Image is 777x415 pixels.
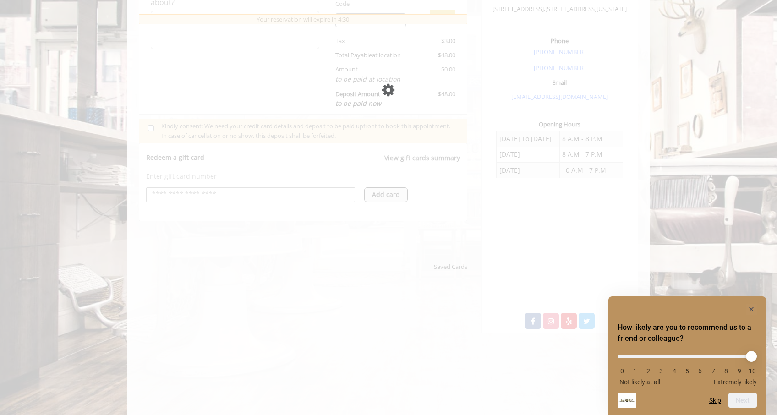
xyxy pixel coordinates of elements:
li: 9 [735,367,744,375]
button: Skip [709,397,721,404]
li: 7 [709,367,718,375]
li: 6 [695,367,705,375]
li: 8 [722,367,731,375]
h2: How likely are you to recommend us to a friend or colleague? Select an option from 0 to 10, with ... [618,322,757,344]
li: 0 [618,367,627,375]
li: 1 [630,367,640,375]
li: 10 [748,367,757,375]
li: 3 [657,367,666,375]
li: 5 [683,367,692,375]
span: Extremely likely [714,378,757,386]
span: Not likely at all [619,378,660,386]
div: How likely are you to recommend us to a friend or colleague? Select an option from 0 to 10, with ... [618,304,757,408]
div: How likely are you to recommend us to a friend or colleague? Select an option from 0 to 10, with ... [618,348,757,386]
li: 2 [644,367,653,375]
button: Hide survey [746,304,757,315]
li: 4 [670,367,679,375]
button: Next question [728,393,757,408]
